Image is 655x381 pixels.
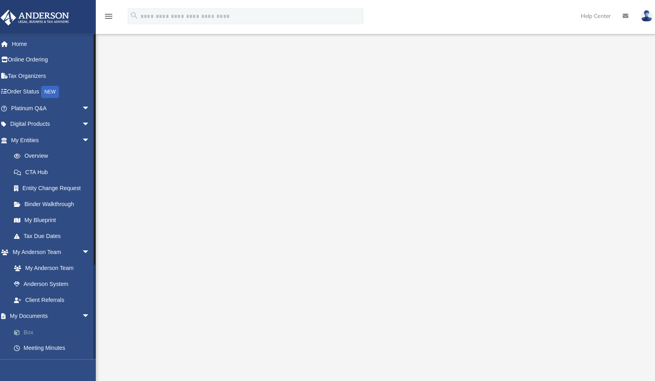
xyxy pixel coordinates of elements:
i: menu [108,11,117,21]
a: My Entitiesarrow_drop_down [6,130,106,146]
a: Home [6,35,106,51]
div: NEW [46,85,63,97]
a: Overview [11,146,106,162]
img: User Pic [637,10,649,22]
a: CTA Hub [11,162,106,178]
a: Binder Walkthrough [11,193,106,209]
a: My Blueprint [11,209,102,225]
span: arrow_drop_down [86,99,102,115]
a: Digital Productsarrow_drop_down [6,115,106,131]
a: My Documentsarrow_drop_down [6,304,106,320]
i: search [133,11,142,20]
a: Platinum Q&Aarrow_drop_down [6,99,106,115]
span: arrow_drop_down [86,130,102,147]
a: My Anderson Team [11,256,98,272]
a: Meeting Minutes [11,335,106,351]
span: arrow_drop_down [86,115,102,131]
span: arrow_drop_down [86,304,102,320]
a: Box [11,319,106,335]
a: Online Ordering [6,51,106,67]
a: My Anderson Teamarrow_drop_down [6,241,102,257]
a: Tax Due Dates [11,225,106,241]
a: Client Referrals [11,288,102,304]
a: Tax Organizers [6,67,106,83]
a: menu [108,15,117,21]
a: Forms Library [11,351,102,367]
a: Entity Change Request [11,178,106,194]
a: Anderson System [11,272,102,288]
a: Order StatusNEW [6,83,106,99]
span: arrow_drop_down [86,241,102,257]
img: Anderson Advisors Platinum Portal [4,10,76,25]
